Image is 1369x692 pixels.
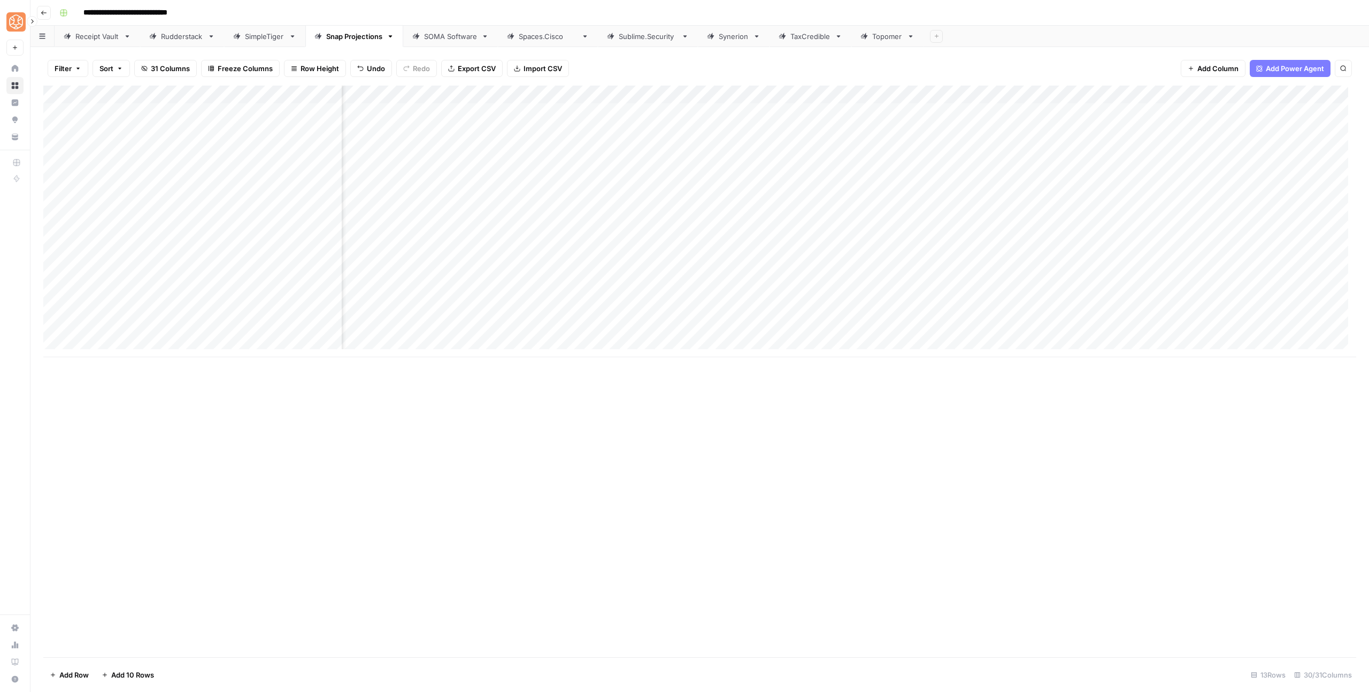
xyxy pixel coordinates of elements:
a: [DOMAIN_NAME] [598,26,698,47]
a: Settings [6,619,24,636]
div: [DOMAIN_NAME] [619,31,677,42]
div: [DOMAIN_NAME] [519,31,577,42]
span: Freeze Columns [218,63,273,74]
a: Your Data [6,128,24,145]
a: Browse [6,77,24,94]
button: Redo [396,60,437,77]
a: [DOMAIN_NAME] [498,26,598,47]
a: Receipt Vault [55,26,140,47]
span: Add 10 Rows [111,670,154,680]
div: 13 Rows [1247,666,1290,683]
a: SimpleTiger [224,26,305,47]
span: Sort [99,63,113,74]
div: TaxCredible [790,31,830,42]
button: Add Column [1181,60,1245,77]
span: Add Column [1197,63,1239,74]
span: 31 Columns [151,63,190,74]
button: Add Row [43,666,95,683]
div: 30/31 Columns [1290,666,1356,683]
a: TaxCredible [770,26,851,47]
button: Freeze Columns [201,60,280,77]
a: Usage [6,636,24,653]
a: SOMA Software [403,26,498,47]
button: Add Power Agent [1250,60,1330,77]
button: Workspace: SimpleTiger [6,9,24,35]
button: Add 10 Rows [95,666,160,683]
a: Insights [6,94,24,111]
button: Export CSV [441,60,503,77]
span: Undo [367,63,385,74]
div: Snap Projections [326,31,382,42]
a: Learning Hub [6,653,24,671]
span: Row Height [301,63,339,74]
div: Rudderstack [161,31,203,42]
span: Export CSV [458,63,496,74]
button: Import CSV [507,60,569,77]
button: Undo [350,60,392,77]
span: Filter [55,63,72,74]
div: Receipt Vault [75,31,119,42]
a: Home [6,60,24,77]
button: 31 Columns [134,60,197,77]
a: Opportunities [6,111,24,128]
button: Sort [93,60,130,77]
a: Snap Projections [305,26,403,47]
span: Redo [413,63,430,74]
div: SimpleTiger [245,31,284,42]
span: Import CSV [524,63,562,74]
a: Topomer [851,26,924,47]
span: Add Power Agent [1266,63,1324,74]
button: Filter [48,60,88,77]
span: Add Row [59,670,89,680]
a: Synerion [698,26,770,47]
button: Row Height [284,60,346,77]
div: SOMA Software [424,31,477,42]
button: Help + Support [6,671,24,688]
img: SimpleTiger Logo [6,12,26,32]
div: Topomer [872,31,903,42]
a: Rudderstack [140,26,224,47]
div: Synerion [719,31,749,42]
